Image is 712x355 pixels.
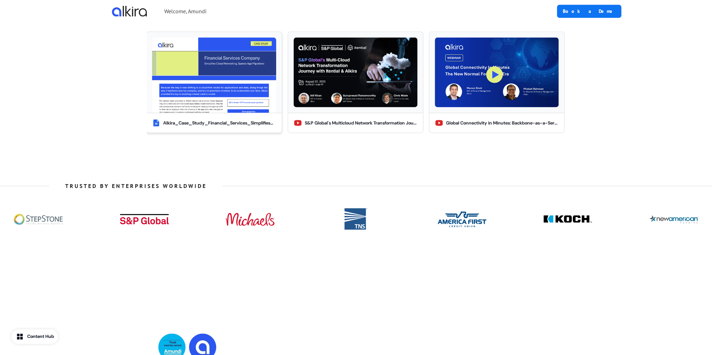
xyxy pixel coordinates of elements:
[65,182,206,189] strong: TRUSTED BY ENTERPRISES WORLDWIDE
[288,31,423,133] button: S&P Global's Multicloud Network Transformation Journey with Alkira & ItentialS&P Global's Multicl...
[557,5,621,18] button: Book a Demo
[146,31,282,133] button: Alkira_Case_Study_Financial_Services_Simplifies_Cloud_Networking.pdfAlkira_Case_Study_Financial_S...
[435,37,559,107] img: Global Connectivity in Minutes: Backbone-as-a-Service Explained | Alkira Webinar
[11,329,58,344] button: Content Hub
[152,37,276,113] img: Alkira_Case_Study_Financial_Services_Simplifies_Cloud_Networking.pdf
[3,3,229,135] iframe: YouTube video player
[446,120,559,127] div: Global Connectivity in Minutes: Backbone-as-a-Service Explained | Alkira Webinar
[429,31,565,133] button: Global Connectivity in Minutes: Backbone-as-a-Service Explained | Alkira WebinarGlobal Connectivi...
[294,37,417,107] img: S&P Global's Multicloud Network Transformation Journey with Alkira & Itential
[305,120,417,127] div: S&P Global's Multicloud Network Transformation Journey with Alkira & Itential
[163,120,276,127] div: Alkira_Case_Study_Financial_Services_Simplifies_Cloud_Networking.pdf
[164,7,206,15] p: Welcome, Amundi
[27,333,54,340] div: Content Hub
